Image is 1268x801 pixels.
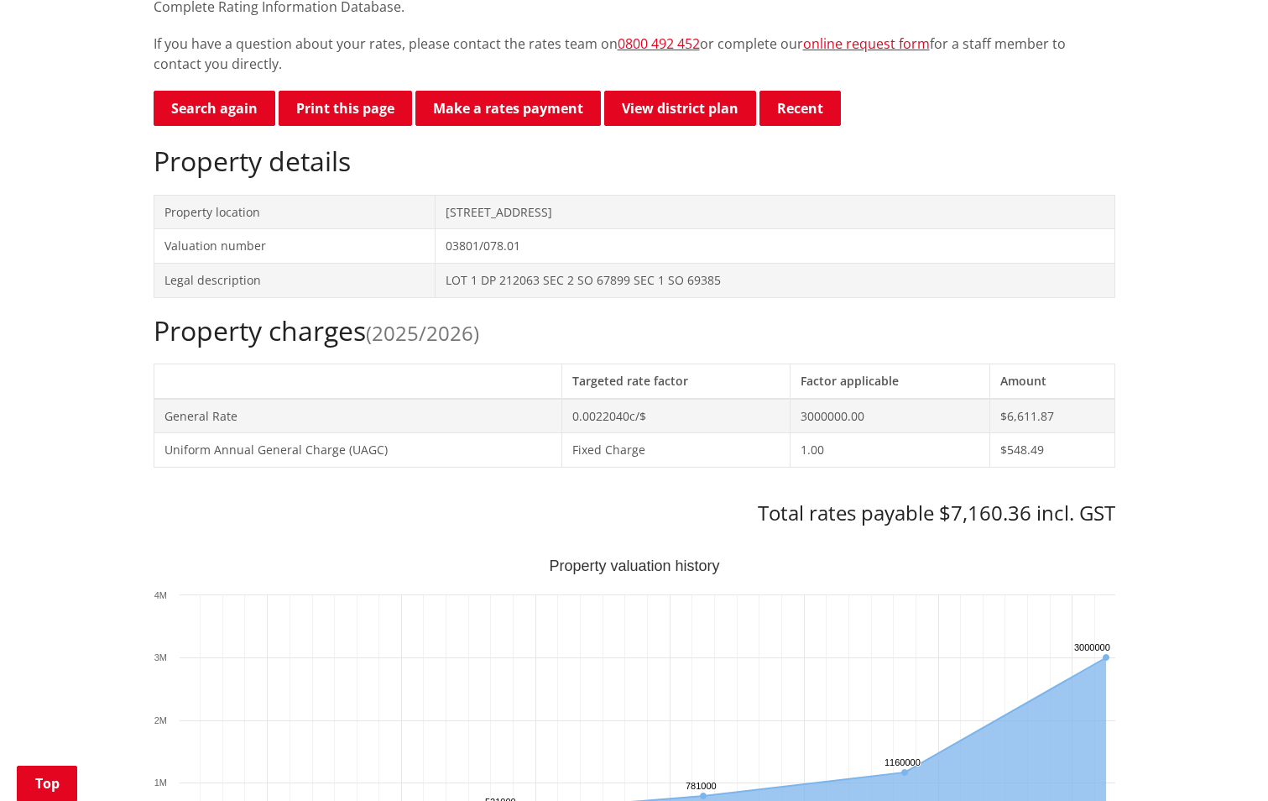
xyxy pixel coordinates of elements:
text: 2M [154,715,166,725]
a: online request form [803,34,930,53]
text: 3M [154,652,166,662]
a: Make a rates payment [415,91,601,126]
td: Fixed Charge [561,433,790,468]
td: 0.0022040c/$ [561,399,790,433]
path: Sunday, Jun 30, 12:00, 3,000,000. Capital Value. [1103,654,1109,661]
text: 1M [154,777,166,788]
h2: Property details [154,145,1115,177]
text: 781000 [686,781,717,791]
button: Print this page [279,91,412,126]
td: $6,611.87 [989,399,1114,433]
th: Amount [989,364,1114,398]
td: General Rate [154,399,561,433]
td: 03801/078.01 [435,229,1114,264]
a: View district plan [604,91,756,126]
button: Recent [759,91,841,126]
th: Targeted rate factor [561,364,790,398]
td: $548.49 [989,433,1114,468]
td: [STREET_ADDRESS] [435,195,1114,229]
text: 1160000 [884,757,921,767]
td: LOT 1 DP 212063 SEC 2 SO 67899 SEC 1 SO 69385 [435,263,1114,297]
a: Search again [154,91,275,126]
td: Valuation number [154,229,435,264]
h3: Total rates payable $7,160.36 incl. GST [154,501,1115,526]
iframe: Messenger Launcher [1191,730,1251,791]
a: 0800 492 452 [618,34,700,53]
td: 3000000.00 [791,399,989,433]
p: If you have a question about your rates, please contact the rates team on or complete our for a s... [154,34,1115,74]
text: Property valuation history [549,558,719,574]
td: Property location [154,195,435,229]
text: 4M [154,590,166,600]
span: (2025/2026) [366,319,479,347]
th: Factor applicable [791,364,989,398]
td: Legal description [154,263,435,297]
h2: Property charges [154,315,1115,347]
td: 1.00 [791,433,989,468]
a: Top [17,766,77,801]
td: Uniform Annual General Charge (UAGC) [154,433,561,468]
path: Saturday, Jun 30, 12:00, 781,000. Capital Value. [700,793,707,799]
path: Wednesday, Jun 30, 12:00, 1,160,000. Capital Value. [901,769,908,776]
text: 3000000 [1074,642,1110,652]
